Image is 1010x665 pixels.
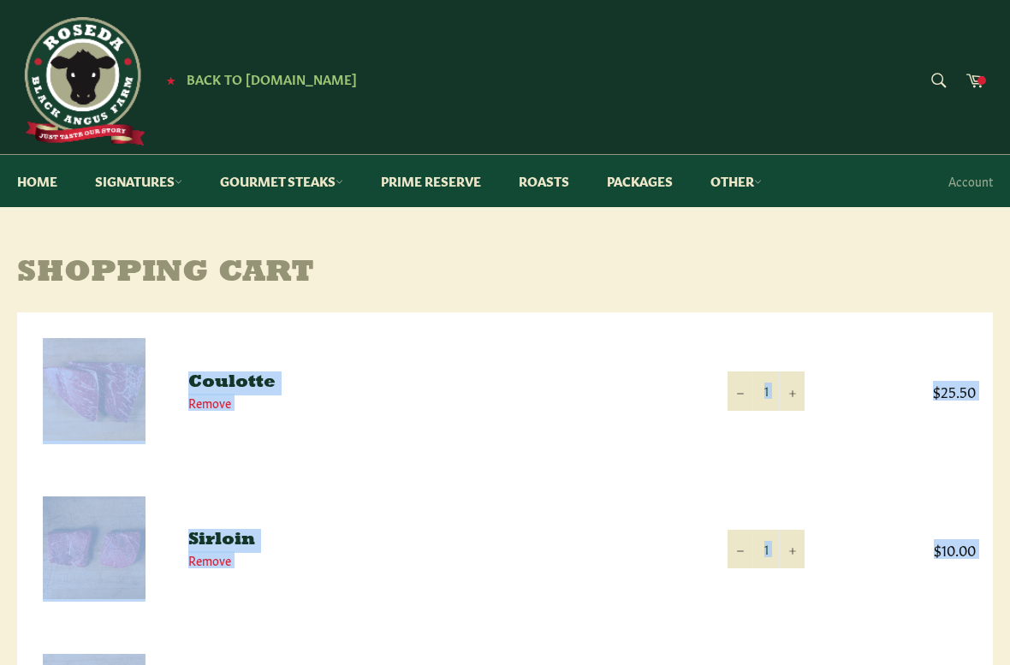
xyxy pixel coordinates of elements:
[43,338,146,441] img: Coulotte
[693,155,779,207] a: Other
[157,73,357,86] a: ★ Back to [DOMAIN_NAME]
[188,374,276,391] a: Coulotte
[839,539,976,559] span: $10.00
[203,155,360,207] a: Gourmet Steaks
[78,155,199,207] a: Signatures
[779,530,805,568] button: Increase item quantity by one
[188,394,231,411] a: Remove
[728,371,753,410] button: Reduce item quantity by one
[839,381,976,401] span: $25.50
[502,155,586,207] a: Roasts
[188,551,231,568] a: Remove
[188,531,255,549] a: Sirloin
[590,155,690,207] a: Packages
[166,73,175,86] span: ★
[17,257,993,291] h1: Shopping Cart
[43,496,146,599] img: Sirloin
[940,156,1001,206] a: Account
[364,155,498,207] a: Prime Reserve
[779,371,805,410] button: Increase item quantity by one
[187,69,357,87] span: Back to [DOMAIN_NAME]
[17,17,146,145] img: Roseda Beef
[728,530,753,568] button: Reduce item quantity by one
